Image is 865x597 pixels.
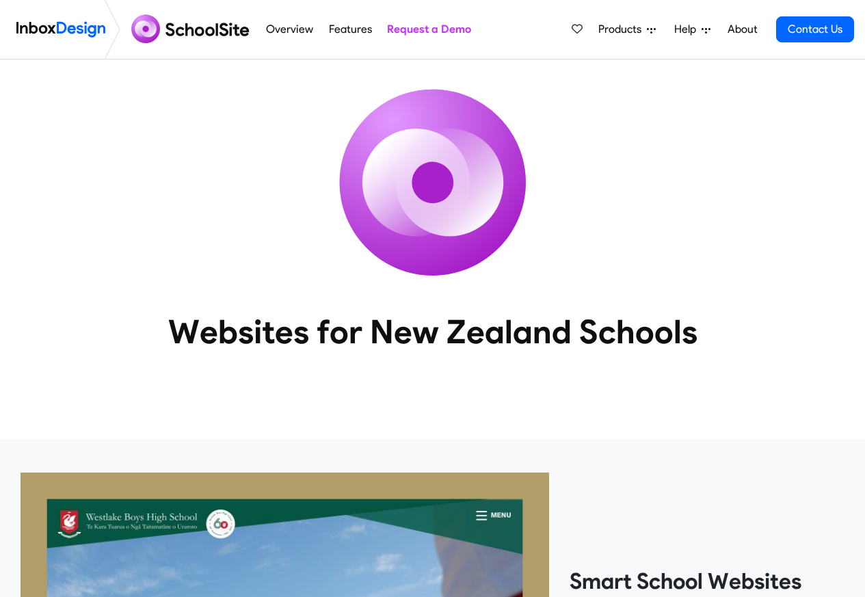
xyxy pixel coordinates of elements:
[310,59,556,306] img: icon_schoolsite.svg
[570,568,844,595] heading: Smart School Websites
[263,16,317,43] a: Overview
[383,16,475,43] a: Request a Demo
[598,21,647,38] span: Products
[723,16,761,43] a: About
[325,16,375,43] a: Features
[108,311,758,352] heading: Websites for New Zealand Schools
[776,16,854,42] a: Contact Us
[669,16,716,43] a: Help
[593,16,661,43] a: Products
[126,13,258,46] img: schoolsite logo
[674,21,702,38] span: Help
